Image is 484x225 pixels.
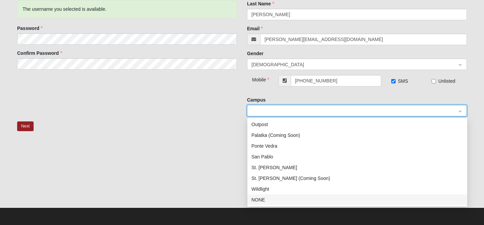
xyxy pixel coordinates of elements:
div: St. Johns [247,162,467,173]
div: St. [PERSON_NAME] (Coming Soon) [251,175,463,182]
label: Last Name [247,0,274,7]
div: St. [PERSON_NAME] [251,164,463,171]
div: Palatka (Coming Soon) [251,132,463,139]
div: Ponte Vedra [247,141,467,151]
label: Email [247,25,263,32]
label: Password [17,25,43,32]
div: NONE [251,196,463,203]
label: Confirm Password [17,50,62,57]
span: Unlisted [438,78,455,84]
input: Unlisted [432,79,436,83]
div: Outpost [247,119,467,130]
span: Male [251,61,456,68]
div: San Pablo [247,151,467,162]
div: Outpost [251,121,463,128]
div: San Pablo [251,153,463,160]
input: SMS [391,79,396,83]
div: The username you selected is available. [17,0,237,18]
span: SMS [398,78,408,84]
div: Ponte Vedra [251,142,463,150]
button: Next [17,121,34,131]
label: Gender [247,50,264,57]
div: Wildlight [247,184,467,194]
div: Palatka (Coming Soon) [247,130,467,141]
div: St. Augustine (Coming Soon) [247,173,467,184]
div: Wildlight [251,185,463,193]
label: Campus [247,97,266,103]
div: Mobile [247,75,266,83]
div: NONE [247,194,467,205]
